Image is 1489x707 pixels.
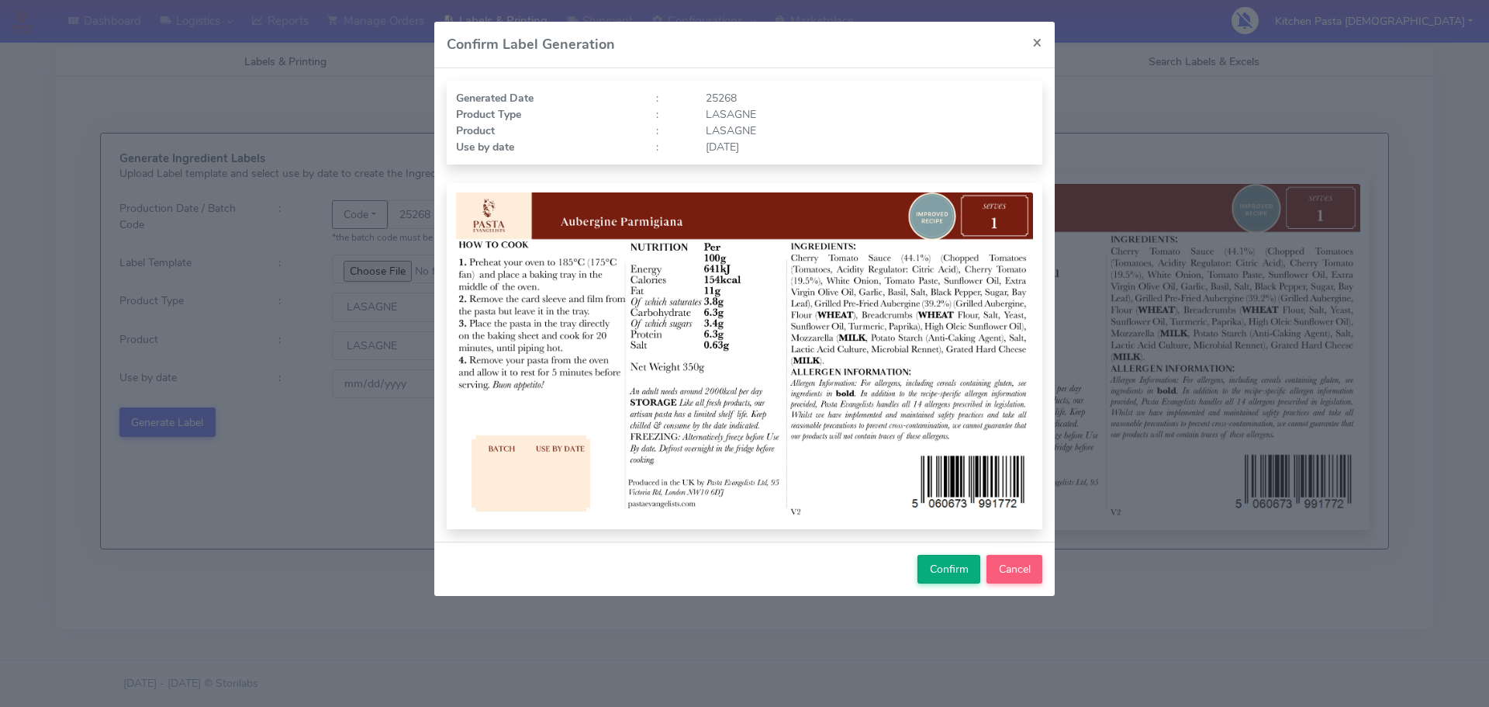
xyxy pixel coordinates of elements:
strong: Product Type [456,107,521,122]
button: Cancel [986,555,1042,584]
div: : [644,90,694,106]
img: Label Preview [456,192,1033,520]
div: : [644,106,694,123]
div: 25268 [694,90,1045,106]
button: Close [1020,22,1055,63]
strong: Use by date [456,140,514,154]
h4: Confirm Label Generation [447,34,615,55]
strong: Generated Date [456,91,534,106]
strong: Product [456,123,495,138]
span: Confirm [930,562,969,577]
div: : [644,139,694,155]
div: : [644,123,694,139]
div: LASAGNE [694,106,1045,123]
div: LASAGNE [694,123,1045,139]
div: [DATE] [694,139,1045,155]
span: × [1032,31,1042,53]
button: Confirm [917,555,980,584]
